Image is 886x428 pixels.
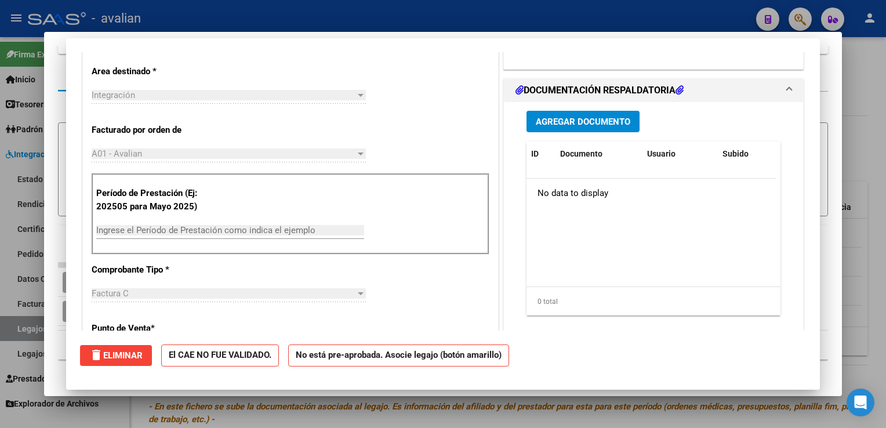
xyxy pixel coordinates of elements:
p: Período de Prestación (Ej: 202505 para Mayo 2025) [96,187,213,213]
datatable-header-cell: Acción [776,142,834,166]
span: Eliminar [89,350,143,361]
p: Area destinado * [92,65,211,78]
div: DOCUMENTACIÓN RESPALDATORIA [504,102,803,343]
span: Factura C [92,288,129,299]
span: Usuario [647,149,676,158]
p: Punto de Venta [92,322,211,335]
span: Subido [722,149,749,158]
button: Eliminar [80,345,152,366]
mat-expansion-panel-header: DOCUMENTACIÓN RESPALDATORIA [504,79,803,102]
span: ID [531,149,539,158]
strong: No está pre-aprobada. Asocie legajo (botón amarillo) [288,344,509,367]
span: A01 - Avalian [92,148,142,159]
span: Agregar Documento [536,117,630,127]
datatable-header-cell: ID [526,142,555,166]
datatable-header-cell: Documento [555,142,642,166]
div: Open Intercom Messenger [847,389,874,416]
datatable-header-cell: Subido [718,142,776,166]
div: No data to display [526,179,776,208]
div: 0 total [526,287,780,316]
strong: El CAE NO FUE VALIDADO. [161,344,279,367]
button: Agregar Documento [526,111,640,132]
datatable-header-cell: Usuario [642,142,718,166]
span: Integración [92,90,135,100]
h1: DOCUMENTACIÓN RESPALDATORIA [515,84,684,97]
p: Comprobante Tipo * [92,263,211,277]
div: 2 total [58,331,827,360]
p: Facturado por orden de [92,124,211,137]
span: Documento [560,149,602,158]
mat-icon: delete [89,348,103,362]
